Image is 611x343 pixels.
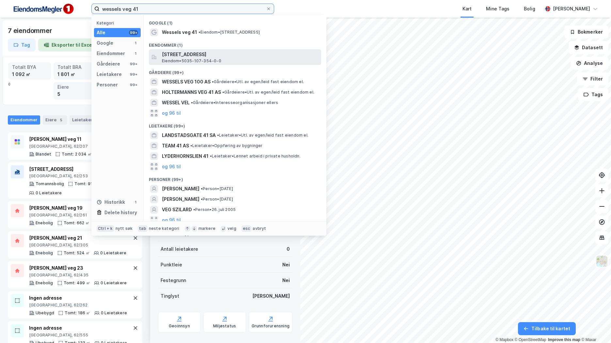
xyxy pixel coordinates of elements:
[29,333,127,338] div: [GEOGRAPHIC_DATA], 62/555
[564,25,608,38] button: Bokmerker
[201,186,233,191] span: Person • [DATE]
[97,60,120,68] div: Gårdeiere
[97,29,105,37] div: Alle
[253,226,266,231] div: avbryt
[97,70,122,78] div: Leietakere
[578,312,611,343] div: Kontrollprogram for chat
[227,226,236,231] div: velg
[97,39,113,47] div: Google
[133,40,138,46] div: 1
[162,216,181,224] button: og 96 til
[97,198,125,206] div: Historikk
[198,30,260,35] span: Eiendom • [STREET_ADDRESS]
[8,25,54,36] div: 7 eiendommer
[57,91,92,98] div: 5
[217,133,219,138] span: •
[129,82,138,87] div: 99+
[129,30,138,35] div: 99+
[518,322,576,335] button: Tilbake til kartet
[97,50,125,57] div: Eiendommer
[144,15,326,27] div: Google (1)
[578,88,608,101] button: Tags
[12,71,47,78] div: 1 092 ㎡
[43,115,67,125] div: Eiere
[222,90,314,95] span: Gårdeiere • Utl. av egen/leid fast eiendom el.
[29,204,126,212] div: [PERSON_NAME] veg 19
[97,21,141,25] div: Kategori
[161,276,186,284] div: Festegrunn
[129,72,138,77] div: 99+
[201,197,233,202] span: Person • [DATE]
[144,118,326,130] div: Leietakere (99+)
[8,38,36,52] button: Tag
[162,195,199,203] span: [PERSON_NAME]
[149,226,180,231] div: neste kategori
[97,225,114,232] div: Ctrl + k
[133,200,138,205] div: 1
[191,100,278,105] span: Gårdeiere • Interesseorganisasjoner ellers
[29,234,126,242] div: [PERSON_NAME] veg 21
[161,245,198,253] div: Antall leietakere
[162,185,199,193] span: [PERSON_NAME]
[162,109,181,117] button: og 96 til
[38,38,99,52] button: Eksporter til Excel
[571,57,608,70] button: Analyse
[64,250,90,256] div: Tomt: 524 ㎡
[287,245,290,253] div: 0
[577,72,608,85] button: Filter
[162,51,319,58] span: [STREET_ADDRESS]
[133,51,138,56] div: 1
[495,337,513,342] a: Mapbox
[58,117,64,123] div: 5
[29,165,132,173] div: [STREET_ADDRESS]
[36,152,51,157] div: Blandet
[162,99,190,107] span: WESSEL VEL
[190,143,263,148] span: Leietaker • Oppføring av bygninger
[191,100,193,105] span: •
[162,78,211,86] span: WESSELS VEG 100 AS
[144,172,326,184] div: Personer (99+)
[210,154,301,159] span: Leietaker • Lønnet arbeid i private husholdn.
[100,4,266,14] input: Søk på adresse, matrikkel, gårdeiere, leietakere eller personer
[129,61,138,67] div: 99+
[222,90,224,95] span: •
[29,303,127,308] div: [GEOGRAPHIC_DATA], 62/262
[217,133,308,138] span: Leietaker • Utl. av egen/leid fast eiendom el.
[116,226,133,231] div: nytt søk
[104,209,137,216] div: Delete history
[36,220,53,226] div: Enebolig
[242,225,252,232] div: esc
[64,220,89,226] div: Tomt: 662 ㎡
[36,310,54,316] div: Ubebygd
[486,5,509,13] div: Mine Tags
[162,206,192,214] span: VEG SZILARD
[162,152,209,160] span: LYDERHORNSLIEN 41
[282,261,290,269] div: Nei
[65,310,90,316] div: Tomt: 186 ㎡
[162,163,181,171] button: og 96 til
[201,186,203,191] span: •
[29,173,132,179] div: [GEOGRAPHIC_DATA], 62/253
[29,213,126,218] div: [GEOGRAPHIC_DATA], 62/261
[193,207,236,212] span: Person • 26. juli 2005
[8,115,40,125] div: Eiendommer
[36,250,53,256] div: Enebolig
[161,292,179,300] div: Tinglyst
[162,28,197,36] span: Wessels veg 41
[100,250,126,256] div: 0 Leietakere
[74,181,100,186] div: Tomt: 918 ㎡
[57,64,92,71] div: Totalt BRA
[162,131,216,139] span: LANDSTADSGATE 41 SA
[101,310,127,316] div: 0 Leietakere
[162,88,221,96] span: HOLTERMANNS VEG 41 AS
[29,294,127,302] div: Ingen adresse
[462,5,472,13] div: Kart
[578,312,611,343] iframe: Chat Widget
[524,5,535,13] div: Bolig
[193,207,195,212] span: •
[70,115,98,125] div: Leietakere
[212,79,304,84] span: Gårdeiere • Utl. av egen/leid fast eiendom el.
[162,58,221,64] span: Eiendom • 5035-107-354-0-0
[36,190,62,196] div: 0 Leietakere
[97,81,118,89] div: Personer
